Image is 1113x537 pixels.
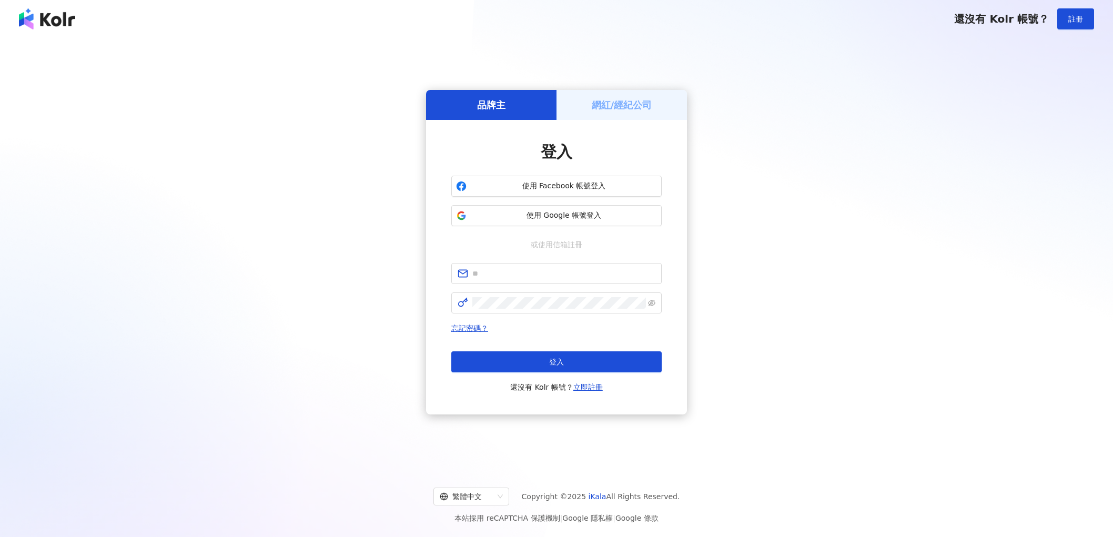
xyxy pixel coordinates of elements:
[451,324,488,332] a: 忘記密碼？
[510,381,603,393] span: 還沒有 Kolr 帳號？
[592,98,652,112] h5: 網紅/經紀公司
[522,490,680,503] span: Copyright © 2025 All Rights Reserved.
[523,239,590,250] span: 或使用信箱註冊
[615,514,659,522] a: Google 條款
[549,358,564,366] span: 登入
[451,176,662,197] button: 使用 Facebook 帳號登入
[440,488,493,505] div: 繁體中文
[648,299,655,307] span: eye-invisible
[1057,8,1094,29] button: 註冊
[613,514,615,522] span: |
[1068,15,1083,23] span: 註冊
[589,492,606,501] a: iKala
[573,383,603,391] a: 立即註冊
[560,514,563,522] span: |
[454,512,658,524] span: 本站採用 reCAPTCHA 保護機制
[471,210,657,221] span: 使用 Google 帳號登入
[451,205,662,226] button: 使用 Google 帳號登入
[541,143,572,161] span: 登入
[562,514,613,522] a: Google 隱私權
[19,8,75,29] img: logo
[471,181,657,191] span: 使用 Facebook 帳號登入
[954,13,1049,25] span: 還沒有 Kolr 帳號？
[451,351,662,372] button: 登入
[477,98,505,112] h5: 品牌主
